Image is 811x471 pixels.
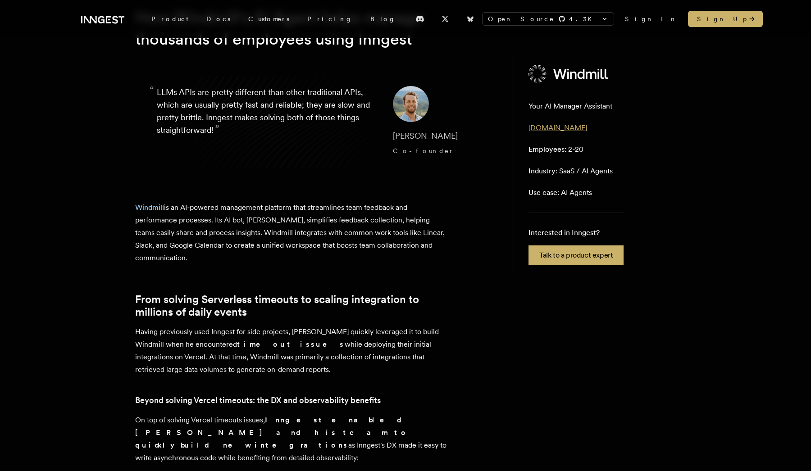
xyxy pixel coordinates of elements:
[135,326,451,376] p: Having previously used Inngest for side projects, [PERSON_NAME] quickly leveraged it to build Win...
[488,14,555,23] span: Open Source
[197,11,239,27] a: Docs
[529,188,559,197] span: Use case:
[410,12,430,26] a: Discord
[529,145,566,154] span: Employees:
[529,166,613,177] p: SaaS / AI Agents
[298,11,361,27] a: Pricing
[569,14,597,23] span: 4.3 K
[361,11,405,27] a: Blog
[529,227,624,238] p: Interested in Inngest?
[529,123,587,132] a: [DOMAIN_NAME]
[460,12,480,26] a: Bluesky
[150,88,154,93] span: “
[529,187,592,198] p: AI Agents
[393,86,429,122] img: Image of Max Shaw
[237,340,345,349] strong: timeout issues
[393,131,458,140] span: [PERSON_NAME]
[135,293,451,318] a: From solving Serverless timeouts to scaling integration to millions of daily events
[157,86,378,158] p: LLMs APIs are pretty different than other traditional APIs, which are usually pretty fast and rel...
[215,122,219,136] span: ”
[435,12,455,26] a: X
[142,11,197,27] div: Product
[135,414,451,464] p: On top of solving Vercel timeouts issues, as Inngest's DX made it easy to write asynchronous code...
[529,101,612,112] p: Your AI Manager Assistant
[135,394,381,407] a: Beyond solving Vercel timeouts: the DX and observability benefits
[529,65,609,83] img: Windmill's logo
[529,144,583,155] p: 2-20
[135,201,451,264] p: is an AI-powered management platform that streamlines team feedback and performance processes. It...
[529,167,557,175] span: Industry:
[393,147,454,154] span: Co-founder
[135,203,164,212] a: Windmill
[625,14,677,23] a: Sign In
[239,11,298,27] a: Customers
[529,245,624,265] a: Talk to a product expert
[135,416,409,449] strong: Inngest enabled [PERSON_NAME] and his team to quickly build new integrations
[688,11,763,27] a: Sign Up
